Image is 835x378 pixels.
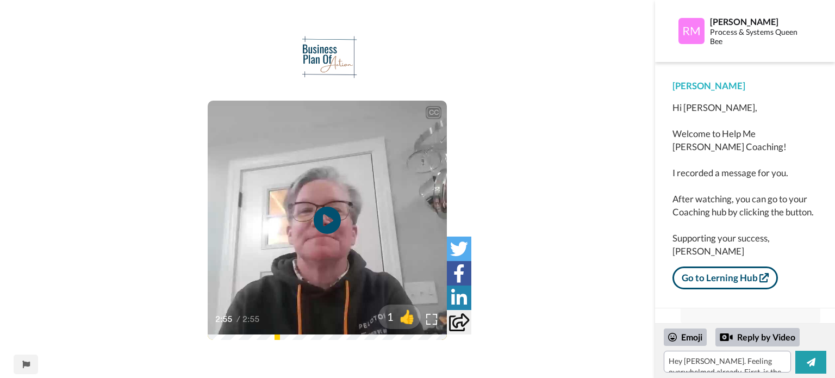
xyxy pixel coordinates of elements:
[710,16,806,27] div: [PERSON_NAME]
[242,313,261,326] span: 2:55
[215,313,234,326] span: 2:55
[427,107,440,118] div: CC
[715,328,800,346] div: Reply by Video
[664,329,707,346] div: Emoji
[236,313,240,326] span: /
[672,101,818,258] div: Hi [PERSON_NAME], Welcome to Help Me [PERSON_NAME] Coaching! I recorded a message for you. After ...
[394,308,421,325] span: 👍
[672,79,818,92] div: [PERSON_NAME]
[378,309,394,324] span: 1
[720,331,733,344] div: Reply by Video
[664,351,791,373] textarea: 👏
[710,28,806,46] div: Process & Systems Queen Bee
[378,305,421,329] button: 1👍
[672,267,778,289] a: Go to Lerning Hub
[678,18,705,44] img: Profile Image
[291,35,364,79] img: 26365353-a816-4213-9d3b-8f9cb3823973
